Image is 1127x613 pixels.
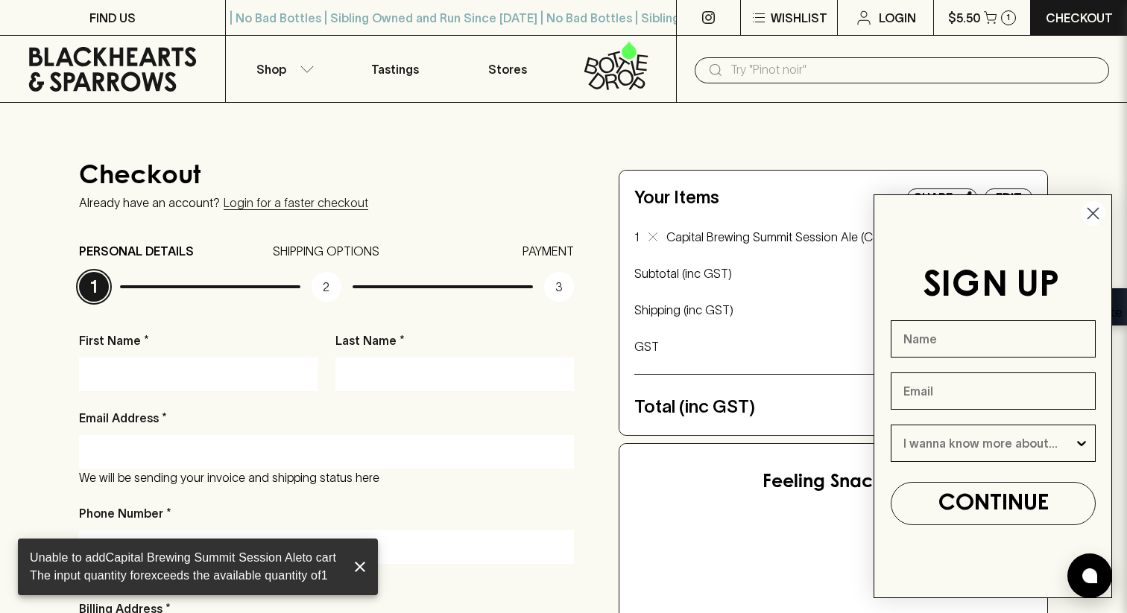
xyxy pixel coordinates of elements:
span: SIGN UP [923,269,1059,303]
p: Shop [256,60,286,78]
p: Tastings [371,60,419,78]
input: Try "Pinot noir" [730,58,1097,82]
p: Wishlist [771,9,827,27]
button: close [348,555,372,579]
p: 1 [1006,13,1010,22]
img: bubble-icon [1082,568,1097,583]
p: $5.50 [948,9,981,27]
p: SHIPPING OPTIONS [273,242,379,260]
p: Phone Number * [79,504,171,522]
p: Unable to add Capital Brewing Summit Session Ale to cart [30,549,336,567]
p: Subtotal (inc GST) [634,264,994,282]
p: Shipping (inc GST) [634,301,901,319]
button: Shop [226,36,338,102]
input: Email [891,372,1096,410]
p: Capital Brewing Summit Session Ale (Can) [666,228,949,246]
p: GST [634,337,992,355]
p: Total (inc GST) [634,393,978,420]
p: Checkout [1046,9,1113,27]
h5: Feeling Snacky? [763,471,903,495]
button: Show Options [1074,425,1089,461]
p: Login [879,9,916,27]
p: 3 [544,272,574,302]
a: Stores [451,36,563,102]
p: Already have an account? [79,196,220,209]
a: Login for a faster checkout [224,196,368,210]
p: Last Name * [335,331,574,349]
a: Tastings [338,36,451,102]
p: Stores [488,60,527,78]
p: 1 [634,228,640,246]
button: CONTINUE [891,482,1096,525]
p: FIND US [89,9,136,27]
p: Email Address * [79,409,167,427]
p: PERSONAL DETAILS [79,242,194,260]
p: 1 [79,272,109,302]
p: PAYMENT [523,242,574,260]
input: I wanna know more about... [903,425,1074,461]
p: First Name * [79,331,318,349]
li: The input quantity for exceeds the available quantity of 1 [30,567,336,585]
div: FLYOUT Form [859,180,1127,613]
h5: Your Items [634,185,719,209]
h4: Checkout [79,162,574,194]
button: Close dialog [1080,200,1106,226]
p: 2 [312,272,341,302]
input: Name [891,320,1096,358]
p: We will be sending your invoice and shipping status here [79,469,574,486]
